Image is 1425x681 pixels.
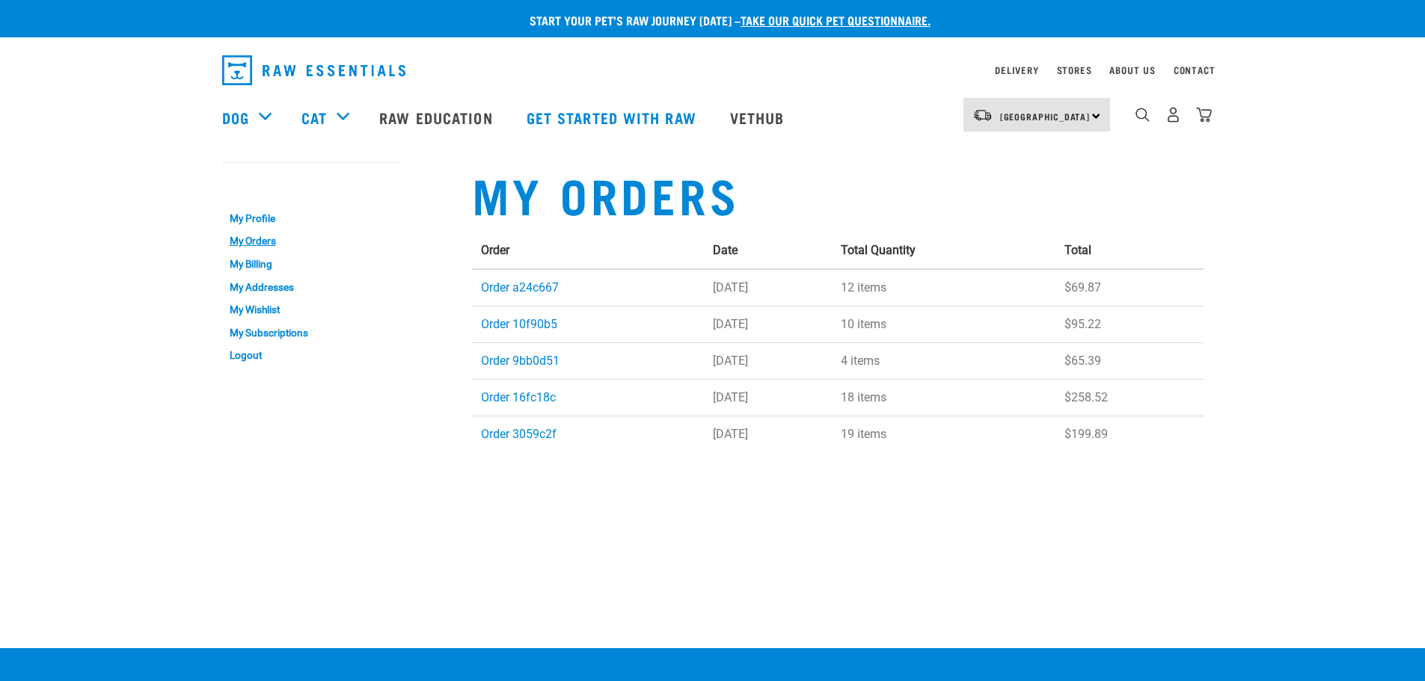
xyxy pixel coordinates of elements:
[512,87,715,147] a: Get started with Raw
[301,106,327,129] a: Cat
[222,177,295,184] a: My Account
[481,280,559,295] a: Order a24c667
[222,106,249,129] a: Dog
[1174,67,1216,73] a: Contact
[222,276,402,299] a: My Addresses
[1109,67,1155,73] a: About Us
[481,317,557,331] a: Order 10f90b5
[1000,114,1091,119] span: [GEOGRAPHIC_DATA]
[832,269,1055,306] td: 12 items
[1196,107,1212,123] img: home-icon@2x.png
[222,207,402,230] a: My Profile
[704,306,832,342] td: [DATE]
[222,230,402,253] a: My Orders
[1055,232,1204,269] th: Total
[832,416,1055,452] td: 19 items
[222,253,402,276] a: My Billing
[210,49,1216,91] nav: dropdown navigation
[1055,379,1204,416] td: $258.52
[1165,107,1181,123] img: user.png
[222,321,402,345] a: My Subscriptions
[832,342,1055,379] td: 4 items
[472,167,1204,221] h1: My Orders
[1057,67,1092,73] a: Stores
[832,306,1055,342] td: 10 items
[832,379,1055,416] td: 18 items
[481,390,556,404] a: Order 16fc18c
[222,344,402,367] a: Logout
[1136,108,1150,122] img: home-icon-1@2x.png
[972,108,993,122] img: van-moving.png
[481,354,560,368] a: Order 9bb0d51
[481,427,557,441] a: Order 3059c2f
[222,298,402,321] a: My Wishlist
[1055,416,1204,452] td: $199.89
[472,232,705,269] th: Order
[1055,269,1204,306] td: $69.87
[1055,342,1204,379] td: $65.39
[715,87,803,147] a: Vethub
[995,67,1038,73] a: Delivery
[832,232,1055,269] th: Total Quantity
[704,269,832,306] td: [DATE]
[1055,306,1204,342] td: $95.22
[704,379,832,416] td: [DATE]
[704,342,832,379] td: [DATE]
[364,87,511,147] a: Raw Education
[222,55,405,85] img: Raw Essentials Logo
[741,16,931,23] a: take our quick pet questionnaire.
[704,232,832,269] th: Date
[704,416,832,452] td: [DATE]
